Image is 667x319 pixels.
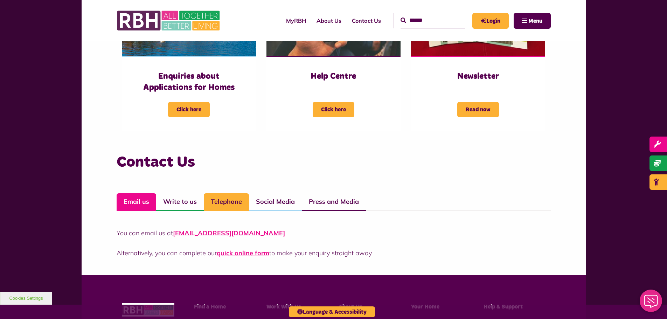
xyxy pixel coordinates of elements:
a: Email us [117,193,156,211]
span: About Us [339,304,362,310]
a: MyRBH [472,13,509,29]
p: Alternatively, you can complete our to make your enquiry straight away [117,248,551,258]
a: Write to us [156,193,204,211]
span: Read now [457,102,499,117]
h3: Contact Us [117,152,551,172]
a: quick online form [217,249,269,257]
span: Work With Us [266,304,301,310]
span: Click here [313,102,354,117]
a: MyRBH [281,11,311,30]
button: Navigation [514,13,551,29]
iframe: Netcall Web Assistant for live chat [635,287,667,319]
a: Press and Media [302,193,366,211]
span: Your Home [411,304,439,310]
span: Find a Home [194,304,226,310]
a: Contact Us [347,11,386,30]
h3: Help Centre [280,71,387,82]
a: [EMAIL_ADDRESS][DOMAIN_NAME] [173,229,285,237]
button: Language & Accessibility [289,306,375,317]
a: Social Media [249,193,302,211]
img: RBH [122,303,174,317]
span: Menu [528,18,542,24]
span: Help & Support [484,304,523,310]
a: About Us [311,11,347,30]
h3: Enquiries about Applications for Homes [136,71,242,93]
img: RBH [117,7,222,34]
span: Click here [168,102,210,117]
a: Telephone [204,193,249,211]
h3: Newsletter [425,71,531,82]
input: Search [401,13,465,28]
p: You can email us at [117,228,551,238]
